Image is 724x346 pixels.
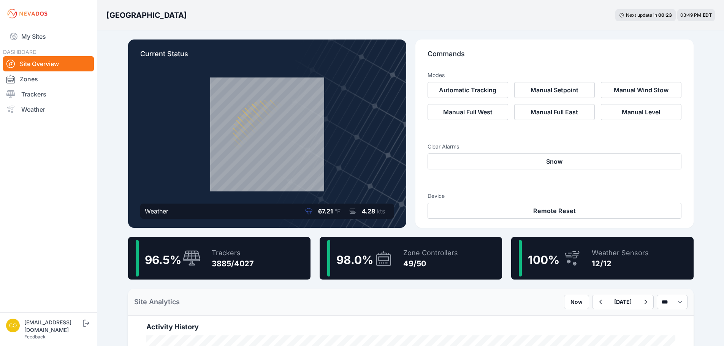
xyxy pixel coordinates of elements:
[134,297,180,307] h2: Site Analytics
[6,319,20,332] img: controlroomoperator@invenergy.com
[564,295,589,309] button: Now
[6,8,49,20] img: Nevados
[318,207,333,215] span: 67.21
[24,334,46,340] a: Feedback
[428,49,681,65] p: Commands
[140,49,394,65] p: Current Status
[428,203,681,219] button: Remote Reset
[428,153,681,169] button: Snow
[212,258,254,269] div: 3885/4027
[3,27,94,46] a: My Sites
[403,258,458,269] div: 49/50
[146,322,675,332] h2: Activity History
[106,10,187,21] h3: [GEOGRAPHIC_DATA]
[511,237,694,280] a: 100%Weather Sensors12/12
[626,12,657,18] span: Next update in
[3,87,94,102] a: Trackers
[106,5,187,25] nav: Breadcrumb
[212,248,254,258] div: Trackers
[703,12,712,18] span: EDT
[528,253,559,267] span: 100 %
[362,207,375,215] span: 4.28
[128,237,311,280] a: 96.5%Trackers3885/4027
[403,248,458,258] div: Zone Controllers
[514,82,595,98] button: Manual Setpoint
[145,207,168,216] div: Weather
[3,56,94,71] a: Site Overview
[24,319,81,334] div: [EMAIL_ADDRESS][DOMAIN_NAME]
[601,82,681,98] button: Manual Wind Stow
[592,248,649,258] div: Weather Sensors
[334,207,341,215] span: °F
[428,71,445,79] h3: Modes
[377,207,385,215] span: kts
[320,237,502,280] a: 98.0%Zone Controllers49/50
[145,253,181,267] span: 96.5 %
[3,49,36,55] span: DASHBOARD
[428,143,681,150] h3: Clear Alarms
[514,104,595,120] button: Manual Full East
[3,71,94,87] a: Zones
[680,12,701,18] span: 03:49 PM
[428,192,681,200] h3: Device
[608,295,638,309] button: [DATE]
[336,253,373,267] span: 98.0 %
[3,102,94,117] a: Weather
[428,104,508,120] button: Manual Full West
[658,12,672,18] div: 00 : 23
[428,82,508,98] button: Automatic Tracking
[601,104,681,120] button: Manual Level
[592,258,649,269] div: 12/12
